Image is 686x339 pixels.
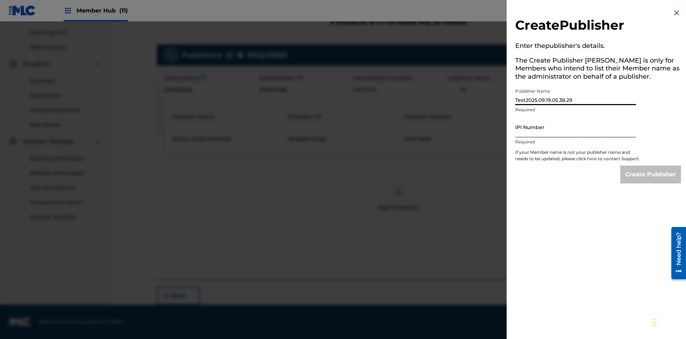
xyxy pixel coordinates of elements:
a: here [587,156,598,161]
div: Drag [652,312,657,333]
img: MLC Logo [9,5,36,16]
p: Required [515,139,636,145]
span: (11) [119,7,128,14]
iframe: Chat Widget [650,305,686,339]
h5: The Create Publisher [PERSON_NAME] is only for Members who intend to list their Member name as th... [515,54,681,85]
p: If your Member name is not your publisher name and needs to be updated, please click to contact S... [515,149,640,166]
img: Top Rightsholders [64,6,72,15]
iframe: Resource Center [666,224,686,283]
h5: Enter the publisher 's details. [515,40,681,54]
p: Required [515,107,636,113]
span: Member Hub [76,6,128,15]
h2: Create Publisher [515,17,681,35]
